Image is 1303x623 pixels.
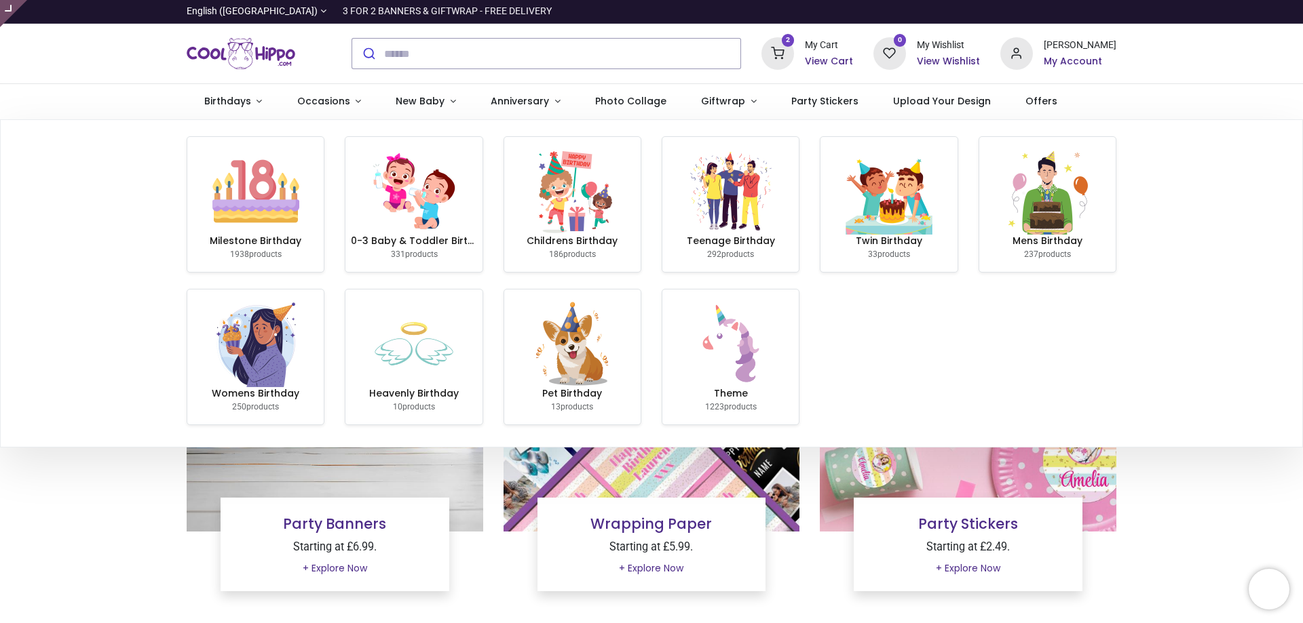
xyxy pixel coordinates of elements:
[705,402,724,411] span: 1223
[917,39,980,52] div: My Wishlist
[610,557,692,580] a: + Explore Now
[294,557,376,580] a: + Explore Now
[687,148,774,235] img: image
[187,35,295,73] img: Cool Hippo
[391,249,405,259] span: 331
[805,39,853,52] div: My Cart
[1024,249,1071,259] small: products
[917,55,980,68] a: View Wishlist
[979,137,1116,272] a: Mens Birthday 237products
[701,94,745,108] span: Giftwrap
[193,235,318,248] h6: Milestone Birthday
[668,235,793,248] h6: Teenage Birthday
[283,514,386,534] a: Party Banners
[1025,94,1057,108] span: Offers
[820,137,957,272] a: Twin Birthday 33products
[868,249,877,259] span: 33
[668,387,793,401] h6: Theme
[873,47,906,58] a: 0
[791,94,858,108] span: Party Stickers
[280,84,379,119] a: Occasions
[865,540,1072,555] p: Starting at £2.49.
[805,55,853,68] a: View Cart
[379,84,474,119] a: New Baby
[551,402,593,411] small: products
[351,235,476,248] h6: 0-3 Baby & Toddler Birthday
[491,94,549,108] span: Anniversary
[473,84,578,119] a: Anniversary
[918,514,1018,534] a: Party Stickers
[707,249,754,259] small: products
[590,514,712,534] a: Wrapping Paper
[504,137,641,272] a: Childrens Birthday 186products
[1004,148,1091,235] img: image
[396,94,445,108] span: New Baby
[504,289,641,424] a: Pet Birthday 13products
[1044,39,1116,52] div: [PERSON_NAME]
[868,249,910,259] small: products
[187,289,324,424] a: Womens Birthday 250products
[826,235,951,248] h6: Twin Birthday
[687,300,774,387] img: image
[510,235,635,248] h6: Childrens Birthday
[343,5,552,18] div: 3 FOR 2 BANNERS & GIFTWRAP - FREE DELIVERY
[662,289,799,424] a: Theme 1223products
[927,557,1009,580] a: + Explore Now
[893,94,991,108] span: Upload Your Design
[782,34,795,47] sup: 2
[232,402,246,411] span: 250
[230,249,249,259] span: 1938
[187,35,295,73] a: Logo of Cool Hippo
[345,137,482,272] a: 0-3 Baby & Toddler Birthday 331products
[551,402,561,411] span: 13
[705,402,757,411] small: products
[204,94,251,108] span: Birthdays
[1249,569,1289,609] iframe: Brevo live chat
[187,5,326,18] a: English ([GEOGRAPHIC_DATA])
[345,289,482,424] a: Heavenly Birthday 10products
[761,47,794,58] a: 2
[297,94,350,108] span: Occasions
[831,5,1116,18] iframe: Customer reviews powered by Trustpilot
[510,387,635,401] h6: Pet Birthday
[393,402,435,411] small: products
[351,387,476,401] h6: Heavenly Birthday
[212,148,299,235] img: image
[1044,55,1116,68] a: My Account
[352,39,384,68] button: Submit
[1024,249,1038,259] span: 237
[212,300,299,387] img: image
[232,402,279,411] small: products
[193,387,318,401] h6: Womens Birthday
[662,137,799,272] a: Teenage Birthday 292products
[549,249,563,259] span: 186
[548,540,755,555] p: Starting at £5.99.
[391,249,438,259] small: products
[683,84,774,119] a: Giftwrap
[846,148,932,235] img: image
[549,249,596,259] small: products
[393,402,402,411] span: 10
[187,84,280,119] a: Birthdays
[595,94,666,108] span: Photo Collage
[707,249,721,259] span: 292
[231,540,438,555] p: Starting at £6.99.
[230,249,282,259] small: products
[894,34,907,47] sup: 0
[187,137,324,272] a: Milestone Birthday 1938products
[371,300,457,387] img: image
[985,235,1110,248] h6: Mens Birthday
[529,148,616,235] img: image
[371,148,457,235] img: image
[529,300,616,387] img: image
